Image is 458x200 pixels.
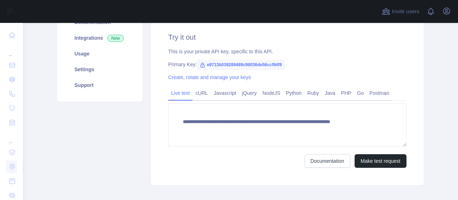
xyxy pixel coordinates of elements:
[168,87,193,99] a: Live test
[211,87,239,99] a: Javascript
[304,87,322,99] a: Ruby
[354,87,367,99] a: Go
[168,61,406,68] div: Primary Key:
[6,43,17,57] div: ...
[193,87,211,99] a: cURL
[168,48,406,55] div: This is your private API key, specific to this API.
[392,8,419,16] span: Invite users
[66,30,134,46] a: Integrations New
[239,87,259,99] a: jQuery
[66,46,134,62] a: Usage
[304,154,350,168] a: Documentation
[197,59,285,70] span: e9713b039289489c99036de56ccf94f9
[380,6,421,17] button: Invite users
[66,62,134,77] a: Settings
[259,87,283,99] a: NodeJS
[6,130,17,145] div: ...
[66,77,134,93] a: Support
[367,87,392,99] a: Postman
[168,32,406,42] h2: Try it out
[168,74,251,80] a: Create, rotate and manage your keys
[338,87,354,99] a: PHP
[283,87,304,99] a: Python
[322,87,338,99] a: Java
[107,35,124,42] span: New
[355,154,406,168] button: Make test request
